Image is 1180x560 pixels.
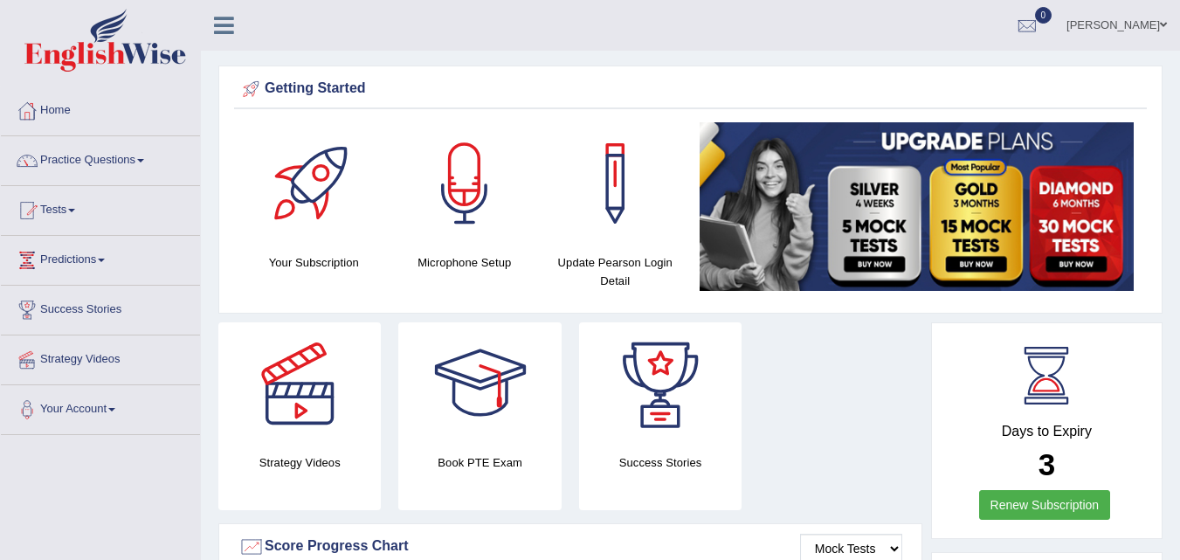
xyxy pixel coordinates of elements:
h4: Success Stories [579,453,742,472]
div: Getting Started [238,76,1142,102]
h4: Book PTE Exam [398,453,561,472]
a: Renew Subscription [979,490,1111,520]
h4: Update Pearson Login Detail [549,253,682,290]
div: Score Progress Chart [238,534,902,560]
h4: Days to Expiry [951,424,1142,439]
a: Home [1,86,200,130]
a: Success Stories [1,286,200,329]
a: Your Account [1,385,200,429]
h4: Strategy Videos [218,453,381,472]
a: Practice Questions [1,136,200,180]
a: Tests [1,186,200,230]
a: Predictions [1,236,200,280]
h4: Microphone Setup [398,253,532,272]
h4: Your Subscription [247,253,381,272]
span: 0 [1035,7,1052,24]
img: small5.jpg [700,122,1135,291]
b: 3 [1039,447,1055,481]
a: Strategy Videos [1,335,200,379]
